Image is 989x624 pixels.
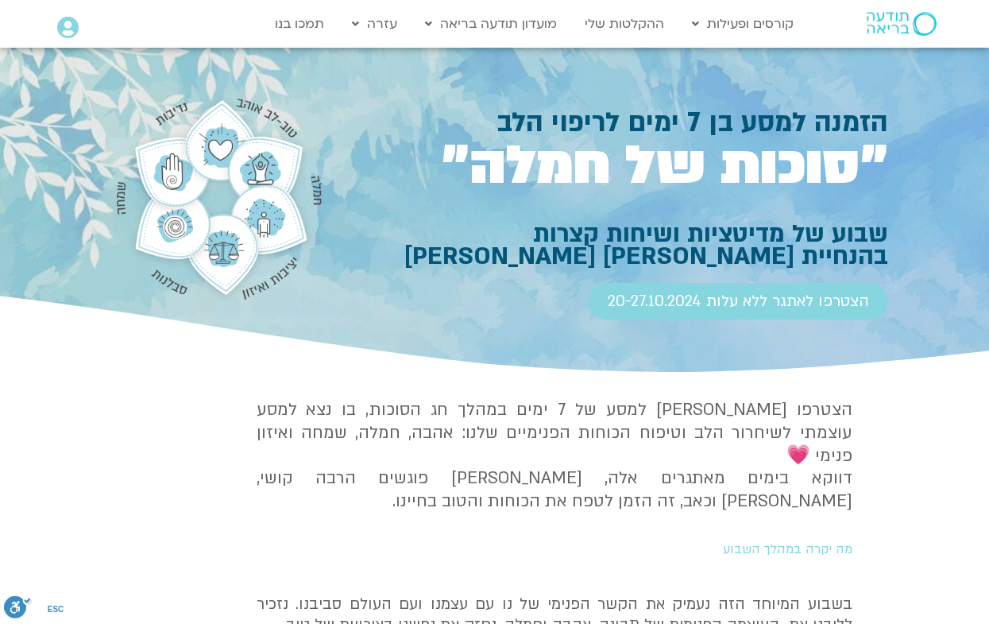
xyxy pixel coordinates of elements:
h2: מה יקרה במהלך השבוע [263,542,852,556]
a: ההקלטות שלי [577,9,672,39]
a: תמכו בנו [267,9,332,39]
h1: הזמנה למסע בן 7 ימים לריפוי הלב [338,110,888,135]
span: הצטרפו לאתגר ללא עלות 20-27.10.2024 [608,293,869,310]
img: תודעה בריאה [867,12,937,36]
h4: הצטרפו [PERSON_NAME] למסע של 7 ימים במהלך חג הסוכות, בו נצא למסע עוצמתי לשיחרור הלב וטיפוח הכוחות... [257,399,852,514]
a: הצטרפו לאתגר ללא עלות 20-27.10.2024 [589,283,888,320]
h1: ״סוכות של חמלה״ [338,141,888,191]
a: עזרה [344,9,405,39]
a: קורסים ופעילות [684,9,802,39]
h1: שבוע של מדיטציות ושיחות קצרות בהנחיית [PERSON_NAME] [PERSON_NAME] [338,223,888,267]
a: מועדון תודעה בריאה [417,9,565,39]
